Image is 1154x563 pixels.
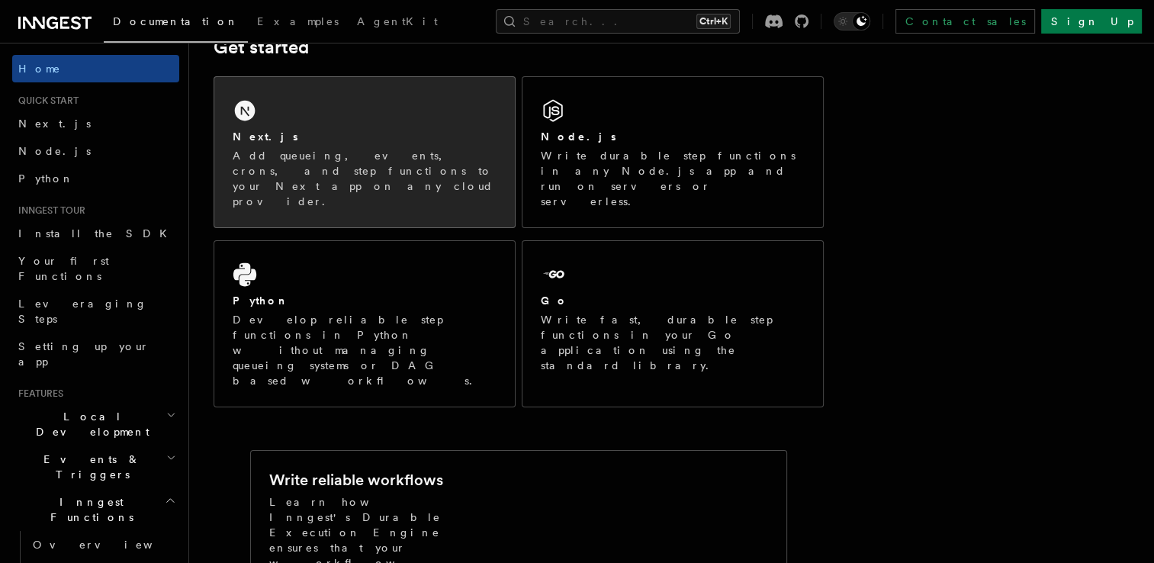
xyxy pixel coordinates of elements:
span: Overview [33,539,190,551]
h2: Python [233,293,289,308]
span: Leveraging Steps [18,298,147,325]
button: Inngest Functions [12,488,179,531]
a: Your first Functions [12,247,179,290]
a: Documentation [104,5,248,43]
span: Your first Functions [18,255,109,282]
a: Next.js [12,110,179,137]
button: Toggle dark mode [834,12,870,31]
kbd: Ctrl+K [696,14,731,29]
a: Next.jsAdd queueing, events, crons, and step functions to your Next app on any cloud provider. [214,76,516,228]
span: Examples [257,15,339,27]
button: Search...Ctrl+K [496,9,740,34]
span: Inngest tour [12,204,85,217]
span: Quick start [12,95,79,107]
button: Events & Triggers [12,446,179,488]
span: Features [12,388,63,400]
span: Node.js [18,145,91,157]
a: Sign Up [1041,9,1142,34]
a: Leveraging Steps [12,290,179,333]
span: Local Development [12,409,166,439]
h2: Go [541,293,568,308]
a: AgentKit [348,5,447,41]
a: GoWrite fast, durable step functions in your Go application using the standard library. [522,240,824,407]
span: AgentKit [357,15,438,27]
p: Write durable step functions in any Node.js app and run on servers or serverless. [541,148,805,209]
a: Node.jsWrite durable step functions in any Node.js app and run on servers or serverless. [522,76,824,228]
a: Node.js [12,137,179,165]
span: Setting up your app [18,340,149,368]
a: Install the SDK [12,220,179,247]
a: Overview [27,531,179,558]
h2: Write reliable workflows [269,469,443,491]
span: Python [18,172,74,185]
a: Python [12,165,179,192]
p: Write fast, durable step functions in your Go application using the standard library. [541,312,805,373]
span: Next.js [18,117,91,130]
a: Examples [248,5,348,41]
h2: Next.js [233,129,298,144]
a: Contact sales [895,9,1035,34]
a: PythonDevelop reliable step functions in Python without managing queueing systems or DAG based wo... [214,240,516,407]
h2: Node.js [541,129,616,144]
span: Documentation [113,15,239,27]
p: Develop reliable step functions in Python without managing queueing systems or DAG based workflows. [233,312,497,388]
a: Home [12,55,179,82]
p: Add queueing, events, crons, and step functions to your Next app on any cloud provider. [233,148,497,209]
button: Local Development [12,403,179,446]
span: Install the SDK [18,227,176,240]
span: Inngest Functions [12,494,165,525]
span: Events & Triggers [12,452,166,482]
span: Home [18,61,61,76]
a: Get started [214,37,309,58]
a: Setting up your app [12,333,179,375]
